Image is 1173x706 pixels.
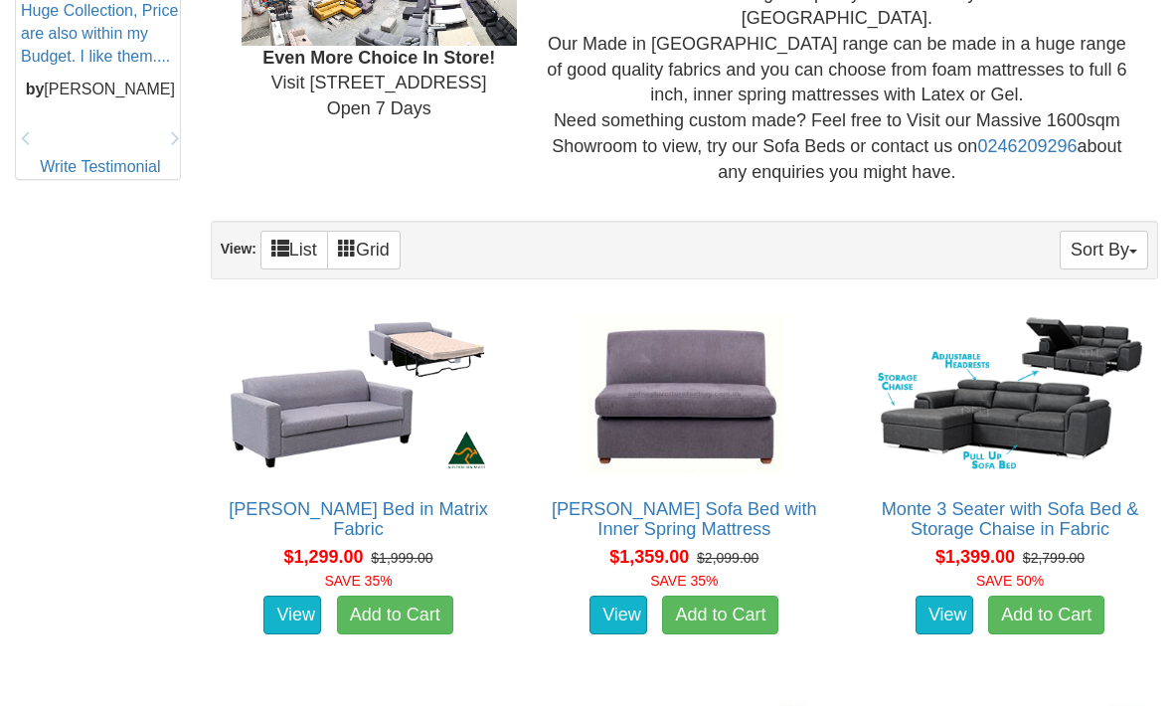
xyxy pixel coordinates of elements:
a: Grid [327,232,401,270]
p: [PERSON_NAME] [21,80,180,102]
span: $1,399.00 [935,548,1015,568]
font: SAVE 50% [976,574,1044,590]
img: Emily Sofa Bed in Matrix Fabric [222,311,496,479]
button: Sort By [1060,232,1148,270]
b: by [26,82,45,98]
img: Cleo Sofa Bed with Inner Spring Mattress [547,311,821,479]
a: View [263,597,321,636]
a: Add to Cart [988,597,1104,636]
img: Monte 3 Seater with Sofa Bed & Storage Chaise in Fabric [873,311,1147,479]
a: Monte 3 Seater with Sofa Bed & Storage Chaise in Fabric [882,500,1139,540]
span: $1,299.00 [283,548,363,568]
del: $1,999.00 [371,551,432,567]
a: Add to Cart [337,597,453,636]
font: SAVE 35% [650,574,718,590]
a: Add to Cart [662,597,778,636]
a: View [916,597,973,636]
span: $1,359.00 [609,548,689,568]
del: $2,099.00 [697,551,758,567]
a: View [589,597,647,636]
a: 0246209296 [977,137,1077,157]
a: [PERSON_NAME] Bed in Matrix Fabric [229,500,488,540]
a: List [260,232,328,270]
strong: View: [221,242,256,258]
b: Even More Choice In Store! [262,49,495,69]
font: SAVE 35% [324,574,392,590]
a: [PERSON_NAME] Sofa Bed with Inner Spring Mattress [552,500,817,540]
a: Write Testimonial [40,159,160,176]
del: $2,799.00 [1023,551,1085,567]
a: Huge Collection, Price are also within my Budget. I like them.... [21,4,178,67]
